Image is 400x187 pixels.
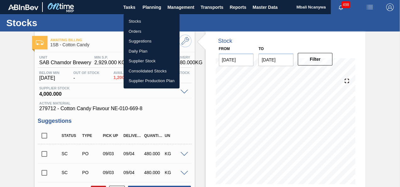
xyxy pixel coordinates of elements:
[124,76,180,86] a: Supplier Production Plan
[124,56,180,66] a: Supplier Stock
[124,46,180,56] a: Daily Plan
[124,16,180,26] a: Stocks
[124,66,180,76] a: Consolidated Stocks
[124,36,180,46] a: Suggestions
[124,26,180,37] a: Orders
